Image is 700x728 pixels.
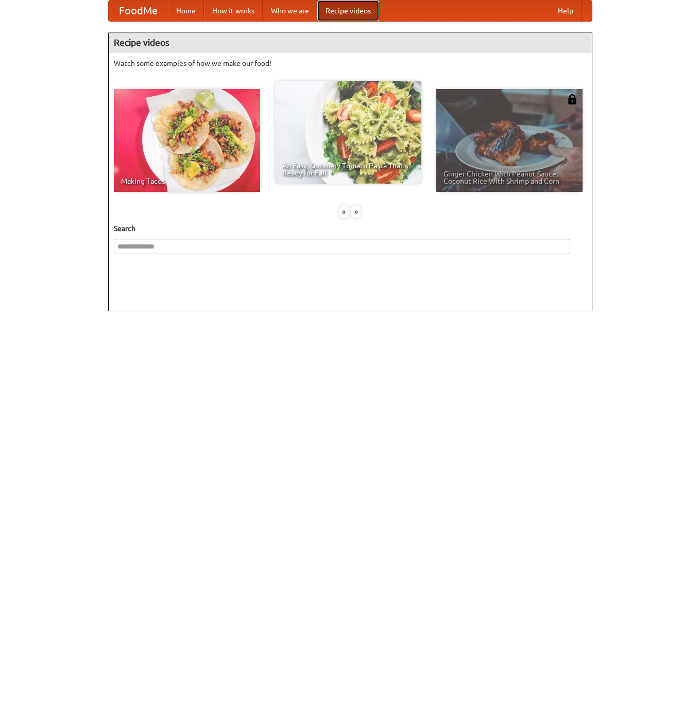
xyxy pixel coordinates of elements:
div: » [351,205,361,218]
a: Making Tacos [114,89,260,192]
img: 483408.png [567,94,577,104]
a: Who we are [263,1,317,21]
div: « [339,205,349,218]
h4: Recipe videos [109,32,592,53]
p: Watch some examples of how we make our food! [114,58,587,68]
a: Recipe videos [317,1,379,21]
span: An Easy, Summery Tomato Pasta That's Ready for Fall [282,162,414,176]
h5: Search [114,223,587,234]
a: Home [168,1,204,21]
a: Help [550,1,582,21]
a: How it works [204,1,263,21]
a: FoodMe [109,1,168,21]
span: Making Tacos [121,177,253,185]
a: An Easy, Summery Tomato Pasta That's Ready for Fall [275,81,421,184]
